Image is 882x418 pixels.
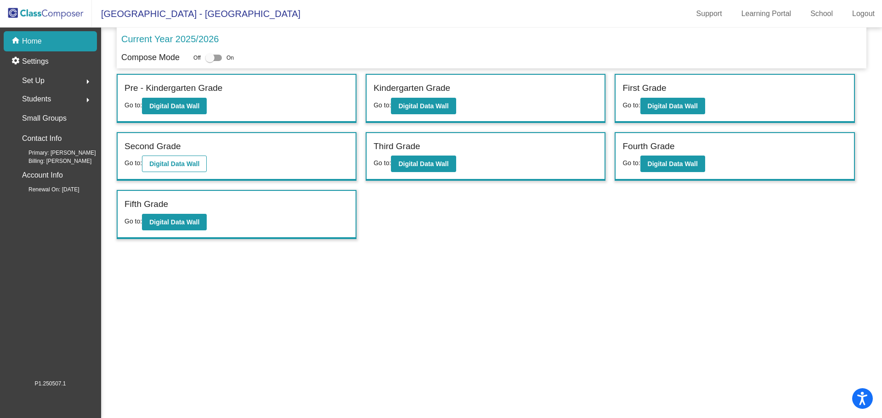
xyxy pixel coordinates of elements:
p: Home [22,36,42,47]
a: Support [689,6,729,21]
mat-icon: arrow_right [82,95,93,106]
b: Digital Data Wall [149,218,199,226]
span: Go to: [622,101,640,109]
b: Digital Data Wall [398,160,448,167]
mat-icon: arrow_right [82,76,93,87]
button: Digital Data Wall [142,214,207,230]
span: Go to: [124,217,142,225]
span: Go to: [373,159,391,167]
button: Digital Data Wall [640,98,705,114]
b: Digital Data Wall [149,160,199,167]
a: Logout [845,6,882,21]
label: Third Grade [373,140,420,153]
label: Pre - Kindergarten Grade [124,82,222,95]
mat-icon: home [11,36,22,47]
span: Go to: [622,159,640,167]
b: Digital Data Wall [149,102,199,110]
button: Digital Data Wall [142,98,207,114]
a: Learning Portal [734,6,799,21]
span: Go to: [124,101,142,109]
button: Digital Data Wall [391,156,456,172]
span: Renewal On: [DATE] [14,185,79,194]
span: On [226,54,234,62]
span: Billing: [PERSON_NAME] [14,157,91,165]
b: Digital Data Wall [398,102,448,110]
p: Small Groups [22,112,67,125]
span: Go to: [373,101,391,109]
p: Contact Info [22,132,62,145]
p: Compose Mode [121,51,180,64]
span: Go to: [124,159,142,167]
p: Current Year 2025/2026 [121,32,219,46]
button: Digital Data Wall [640,156,705,172]
label: Second Grade [124,140,181,153]
button: Digital Data Wall [391,98,456,114]
p: Settings [22,56,49,67]
span: [GEOGRAPHIC_DATA] - [GEOGRAPHIC_DATA] [92,6,300,21]
span: Set Up [22,74,45,87]
label: First Grade [622,82,666,95]
button: Digital Data Wall [142,156,207,172]
span: Off [193,54,201,62]
b: Digital Data Wall [648,102,698,110]
b: Digital Data Wall [648,160,698,167]
mat-icon: settings [11,56,22,67]
span: Primary: [PERSON_NAME] [14,149,96,157]
p: Account Info [22,169,63,182]
a: School [803,6,840,21]
label: Kindergarten Grade [373,82,450,95]
label: Fourth Grade [622,140,674,153]
span: Students [22,93,51,106]
label: Fifth Grade [124,198,168,211]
